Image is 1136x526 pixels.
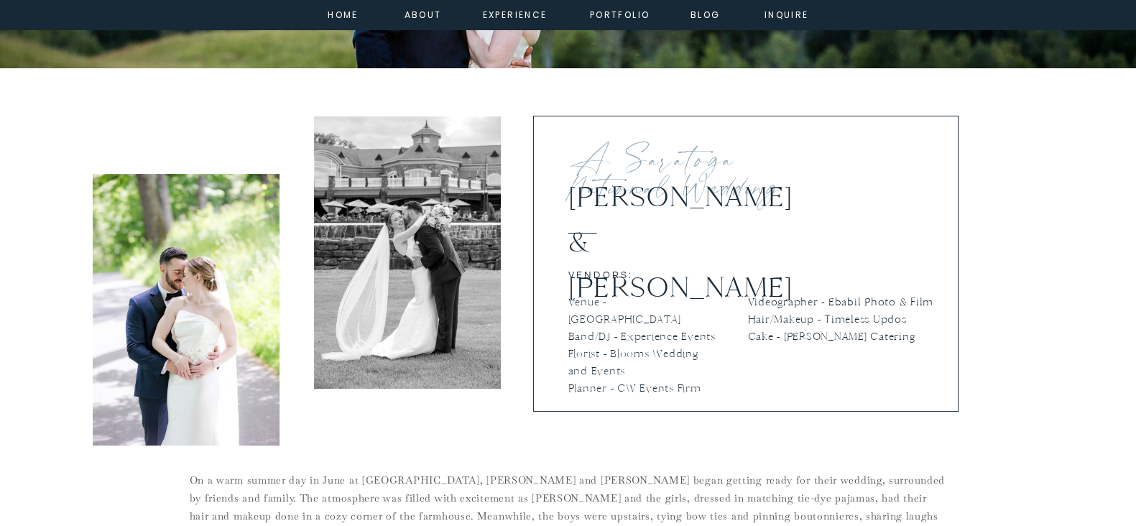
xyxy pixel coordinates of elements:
h2: [PERSON_NAME] & [PERSON_NAME] [568,174,821,215]
a: portfolio [589,7,651,20]
p: vendors: [568,267,640,288]
h1: A Saratoga National Wedding [568,145,802,184]
p: Videographer - Ebabil Photo & Film Hair/Makeup - Timeless Updos Cake - [PERSON_NAME] Catering [748,293,941,377]
a: Blog [680,7,731,20]
a: about [405,7,437,20]
a: experience [483,7,541,20]
p: Venue - [GEOGRAPHIC_DATA] Band/DJ - Experience Events Florist - Blooms Wedding and Events Planner... [568,293,718,377]
a: home [324,7,363,20]
a: inquire [761,7,813,20]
